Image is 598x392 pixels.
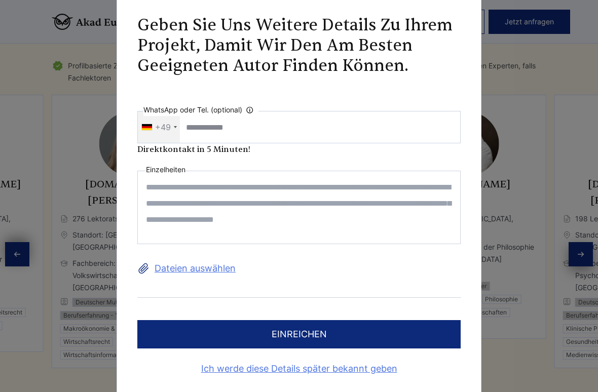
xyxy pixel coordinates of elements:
[137,15,461,76] h2: Geben Sie uns weitere Details zu Ihrem Projekt, damit wir den am besten geeigneten Autor finden k...
[143,104,258,116] label: WhatsApp oder Tel. (optional)
[138,111,180,143] div: Telephone country code
[137,260,461,277] label: Dateien auswählen
[146,164,185,176] label: Einzelheiten
[155,119,171,135] div: +49
[137,361,461,377] a: Ich werde diese Details später bekannt geben
[137,143,461,155] div: Direktkontakt in 5 Minuten!
[137,320,461,348] button: einreichen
